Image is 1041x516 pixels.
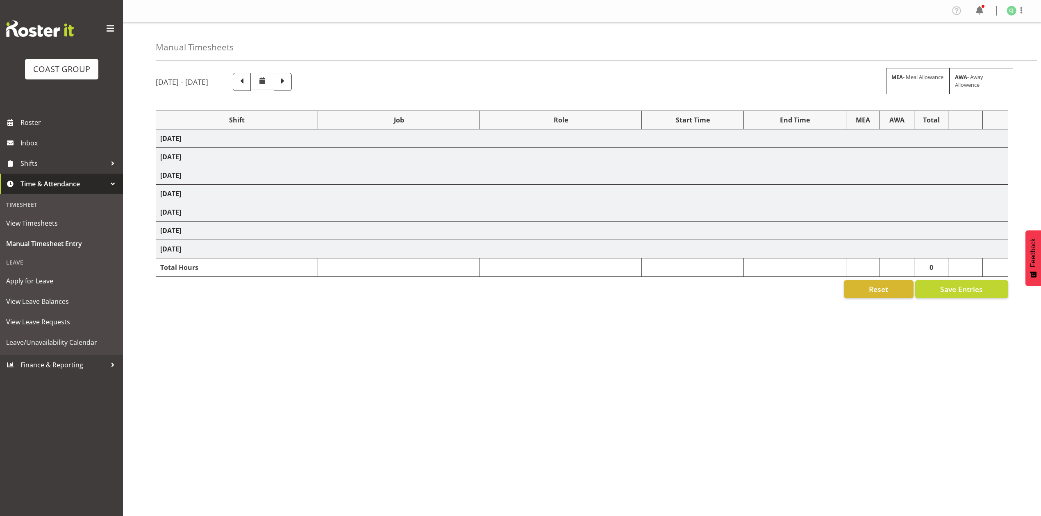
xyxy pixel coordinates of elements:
span: Finance & Reporting [20,359,107,371]
div: Leave [2,254,121,271]
div: - Away Allowence [950,68,1013,94]
div: AWA [884,115,910,125]
span: Manual Timesheet Entry [6,238,117,250]
img: christina-jaramillo1126.jpg [1007,6,1016,16]
a: View Leave Balances [2,291,121,312]
div: End Time [748,115,841,125]
div: Total [918,115,944,125]
td: [DATE] [156,185,1008,203]
div: Timesheet [2,196,121,213]
td: [DATE] [156,240,1008,258]
a: Apply for Leave [2,271,121,291]
div: Role [484,115,637,125]
button: Save Entries [915,280,1008,298]
div: Start Time [646,115,739,125]
div: - Meal Allowance [886,68,950,94]
span: View Leave Requests [6,316,117,328]
span: Leave/Unavailability Calendar [6,336,117,349]
td: [DATE] [156,203,1008,222]
span: Shifts [20,157,107,170]
td: [DATE] [156,166,1008,185]
strong: MEA [891,73,903,81]
td: Total Hours [156,258,318,277]
a: View Leave Requests [2,312,121,332]
strong: AWA [955,73,967,81]
button: Feedback - Show survey [1025,230,1041,286]
div: COAST GROUP [33,63,90,75]
span: Save Entries [940,284,983,294]
span: Time & Attendance [20,178,107,190]
div: Shift [160,115,314,125]
td: [DATE] [156,222,1008,240]
td: [DATE] [156,148,1008,166]
span: Apply for Leave [6,275,117,287]
button: Reset [844,280,914,298]
h5: [DATE] - [DATE] [156,77,208,86]
a: Manual Timesheet Entry [2,233,121,254]
span: View Timesheets [6,217,117,229]
a: Leave/Unavailability Calendar [2,332,121,353]
td: 0 [914,258,948,277]
span: Inbox [20,137,119,149]
h4: Manual Timesheets [156,43,234,52]
img: Rosterit website logo [6,20,74,37]
span: View Leave Balances [6,295,117,308]
a: View Timesheets [2,213,121,233]
div: MEA [850,115,875,125]
td: [DATE] [156,129,1008,148]
span: Roster [20,116,119,129]
div: Job [322,115,475,125]
span: Reset [869,284,888,294]
span: Feedback [1030,238,1037,267]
